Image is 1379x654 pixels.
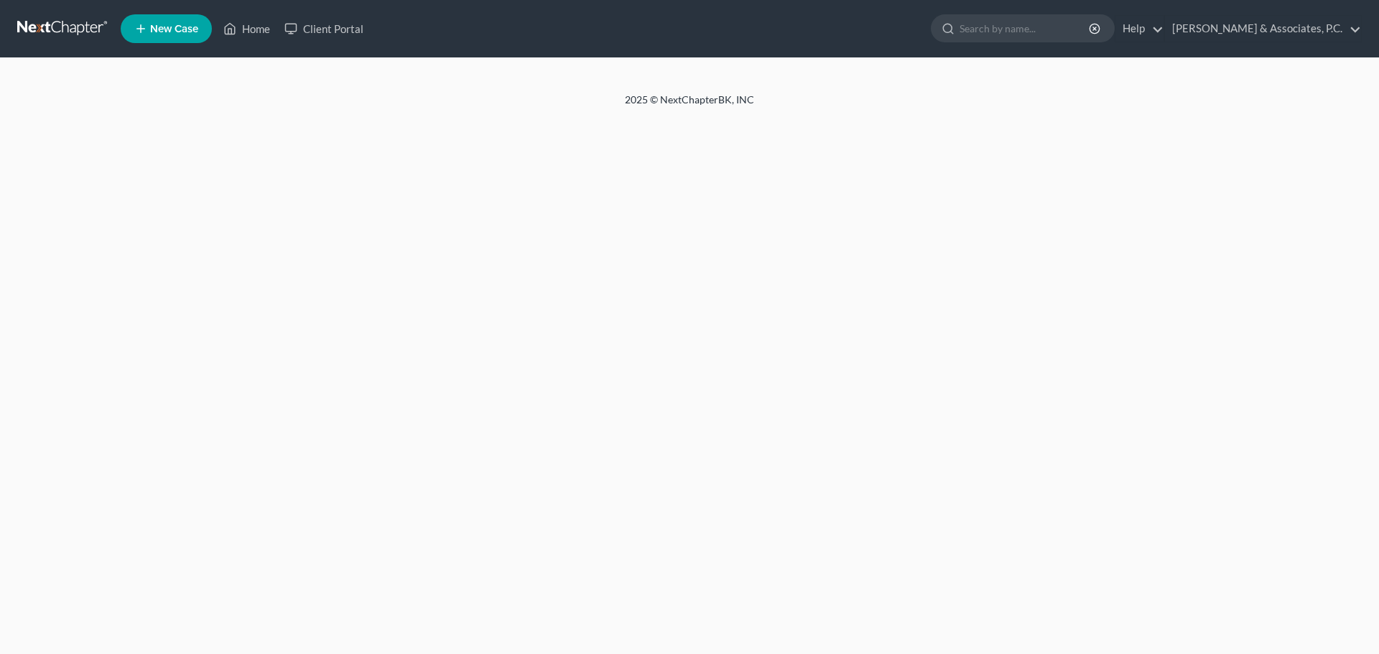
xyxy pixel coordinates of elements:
a: Home [216,16,277,42]
a: Help [1115,16,1164,42]
span: New Case [150,24,198,34]
a: Client Portal [277,16,371,42]
a: [PERSON_NAME] & Associates, P.C. [1165,16,1361,42]
div: 2025 © NextChapterBK, INC [280,93,1099,118]
input: Search by name... [960,15,1091,42]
